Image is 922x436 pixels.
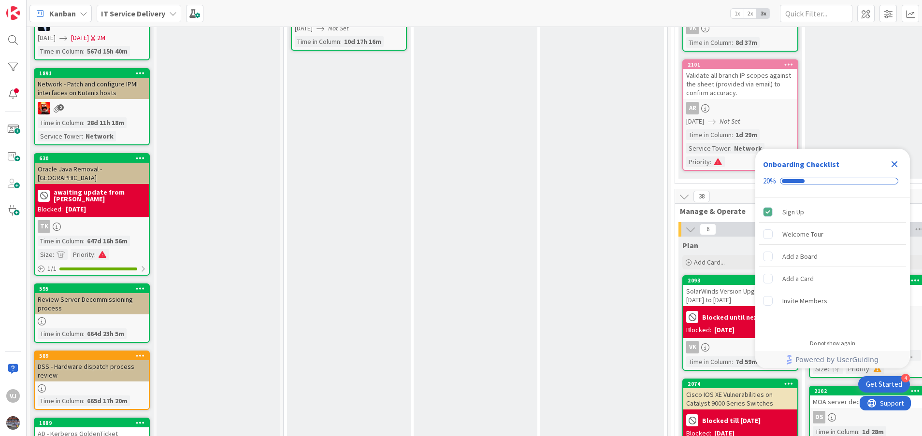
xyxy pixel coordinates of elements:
[759,224,906,245] div: Welcome Tour is incomplete.
[97,33,105,43] div: 2M
[683,285,797,306] div: SolarWinds Version Upgrade from [DATE] to [DATE]
[295,23,313,33] span: [DATE]
[683,341,797,353] div: VK
[683,102,797,114] div: AR
[38,102,50,114] img: VN
[85,395,130,406] div: 665d 17h 20m
[85,117,127,128] div: 28d 11h 18m
[35,102,149,114] div: VN
[693,191,710,202] span: 38
[683,22,797,34] div: VK
[49,8,76,19] span: Kanban
[755,149,910,368] div: Checklist Container
[846,364,869,374] div: Priority
[38,131,82,141] div: Service Tower
[683,276,797,306] div: 2093SolarWinds Version Upgrade from [DATE] to [DATE]
[35,284,149,293] div: 595
[732,356,733,367] span: :
[35,419,149,427] div: 1889
[6,389,20,403] div: VJ
[6,6,20,20] img: Visit kanbanzone.com
[733,37,760,48] div: 8d 37m
[94,249,96,260] span: :
[744,9,757,18] span: 2x
[342,36,384,47] div: 10d 17h 16m
[39,155,149,162] div: 630
[686,341,699,353] div: VK
[85,236,130,246] div: 647d 16h 56m
[20,1,44,13] span: Support
[763,158,839,170] div: Onboarding Checklist
[85,328,127,339] div: 664d 23h 5m
[757,9,770,18] span: 3x
[38,204,63,214] div: Blocked:
[813,411,825,423] div: DS
[866,380,902,389] div: Get Started
[710,156,711,167] span: :
[39,285,149,292] div: 595
[686,356,732,367] div: Time in Column
[35,352,149,381] div: 589DSS - Hardware dispatch process review
[38,236,83,246] div: Time in Column
[82,131,83,141] span: :
[35,69,149,78] div: 1891
[35,220,149,233] div: TK
[66,204,86,214] div: [DATE]
[760,351,905,368] a: Powered by UserGuiding
[901,374,910,382] div: 4
[763,177,902,185] div: Checklist progress: 20%
[732,129,733,140] span: :
[47,264,57,274] span: 1 / 1
[38,249,53,260] div: Size
[35,154,149,184] div: 630Oracle Java Removal - [GEOGRAPHIC_DATA]
[58,104,64,111] span: 2
[35,284,149,314] div: 595Review Server Decommissioning process
[683,380,797,388] div: 2074
[869,364,871,374] span: :
[759,201,906,223] div: Sign Up is complete.
[35,69,149,99] div: 1891Network - Patch and configure IPMI interfaces on Nutanix hosts
[730,143,732,154] span: :
[83,395,85,406] span: :
[71,33,89,43] span: [DATE]
[35,360,149,381] div: DSS - Hardware dispatch process review
[782,273,814,284] div: Add a Card
[731,9,744,18] span: 1x
[101,9,165,18] b: IT Service Delivery
[780,5,852,22] input: Quick Filter...
[39,70,149,77] div: 1891
[683,380,797,409] div: 2074Cisco IOS XE Vulnerabilities on Catalyst 9000 Series Switches
[683,69,797,99] div: Validate all branch IP scopes against the sheet (provided via email) to confirm accuracy.
[295,36,340,47] div: Time in Column
[702,314,779,321] b: Blocked until next week
[702,417,761,424] b: Blocked till [DATE]
[720,117,740,126] i: Not Set
[54,189,146,202] b: awaiting update from [PERSON_NAME]
[83,236,85,246] span: :
[686,116,704,127] span: [DATE]
[858,376,910,393] div: Open Get Started checklist, remaining modules: 4
[39,420,149,426] div: 1889
[328,24,349,32] i: Not Set
[686,129,732,140] div: Time in Column
[686,143,730,154] div: Service Tower
[686,22,699,34] div: VK
[38,220,50,233] div: TK
[38,328,83,339] div: Time in Column
[53,249,54,260] span: :
[83,328,85,339] span: :
[759,246,906,267] div: Add a Board is incomplete.
[759,268,906,289] div: Add a Card is incomplete.
[340,36,342,47] span: :
[755,197,910,333] div: Checklist items
[686,37,732,48] div: Time in Column
[688,277,797,284] div: 2093
[83,131,116,141] div: Network
[887,156,902,172] div: Close Checklist
[686,156,710,167] div: Priority
[85,46,130,56] div: 567d 15h 40m
[732,37,733,48] span: :
[683,388,797,409] div: Cisco IOS XE Vulnerabilities on Catalyst 9000 Series Switches
[683,60,797,99] div: 2101Validate all branch IP scopes against the sheet (provided via email) to confirm accuracy.
[6,416,20,430] img: avatar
